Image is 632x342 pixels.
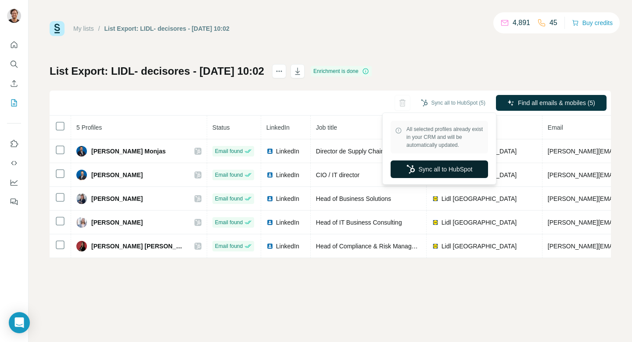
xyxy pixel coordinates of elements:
img: company-logo [432,219,439,226]
span: [PERSON_NAME] [91,218,143,227]
div: List Export: LIDL- decisores - [DATE] 10:02 [104,24,230,33]
img: LinkedIn logo [266,243,273,250]
button: Sync all to HubSpot [391,160,488,178]
span: All selected profiles already exist in your CRM and will be automatically updated. [406,125,484,149]
button: Use Surfe API [7,155,21,171]
img: Avatar [76,146,87,156]
button: Dashboard [7,175,21,190]
button: Buy credits [572,17,613,29]
img: LinkedIn logo [266,219,273,226]
span: Head of Business Solutions [316,195,391,202]
p: 4,891 [513,18,530,28]
span: LinkedIn [276,171,299,179]
span: Lidl [GEOGRAPHIC_DATA] [442,194,517,203]
img: LinkedIn logo [266,148,273,155]
span: Status [212,124,230,131]
span: Email [548,124,563,131]
button: My lists [7,95,21,111]
span: Email found [215,218,243,226]
span: Email found [215,195,243,203]
img: Avatar [76,193,87,204]
button: Search [7,56,21,72]
img: company-logo [432,243,439,250]
button: Find all emails & mobiles (5) [496,95,607,111]
h1: List Export: LIDL- decisores - [DATE] 10:02 [50,64,264,78]
span: [PERSON_NAME] [PERSON_NAME] [91,242,186,251]
div: Open Intercom Messenger [9,312,30,333]
span: Head of IT Business Consulting [316,219,402,226]
li: / [98,24,100,33]
span: Email found [215,171,243,179]
span: LinkedIn [266,124,290,131]
button: Sync all to HubSpot (5) [415,96,492,109]
span: [PERSON_NAME] [91,194,143,203]
span: Director de Supply Chain [316,148,384,155]
span: [PERSON_NAME] Monjas [91,147,166,156]
img: Surfe Logo [50,21,65,36]
span: Find all emails & mobiles (5) [518,98,595,107]
span: LinkedIn [276,218,299,227]
button: Feedback [7,194,21,210]
p: 45 [549,18,557,28]
span: LinkedIn [276,242,299,251]
span: [PERSON_NAME] [91,171,143,179]
button: Quick start [7,37,21,53]
div: Enrichment is done [311,66,372,76]
button: actions [272,64,286,78]
span: Job title [316,124,337,131]
a: My lists [73,25,94,32]
span: Lidl [GEOGRAPHIC_DATA] [442,242,517,251]
span: Email found [215,242,243,250]
span: Email found [215,147,243,155]
span: 5 Profiles [76,124,102,131]
img: Avatar [7,9,21,23]
img: company-logo [432,195,439,202]
button: Use Surfe on LinkedIn [7,136,21,152]
img: Avatar [76,241,87,251]
img: Avatar [76,170,87,180]
button: Enrich CSV [7,76,21,91]
span: LinkedIn [276,147,299,156]
img: LinkedIn logo [266,195,273,202]
img: Avatar [76,217,87,228]
span: LinkedIn [276,194,299,203]
span: Head of Compliance & Risk Management [316,243,429,250]
img: LinkedIn logo [266,171,273,178]
span: CIO / IT director [316,171,359,178]
span: Lidl [GEOGRAPHIC_DATA] [442,218,517,227]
